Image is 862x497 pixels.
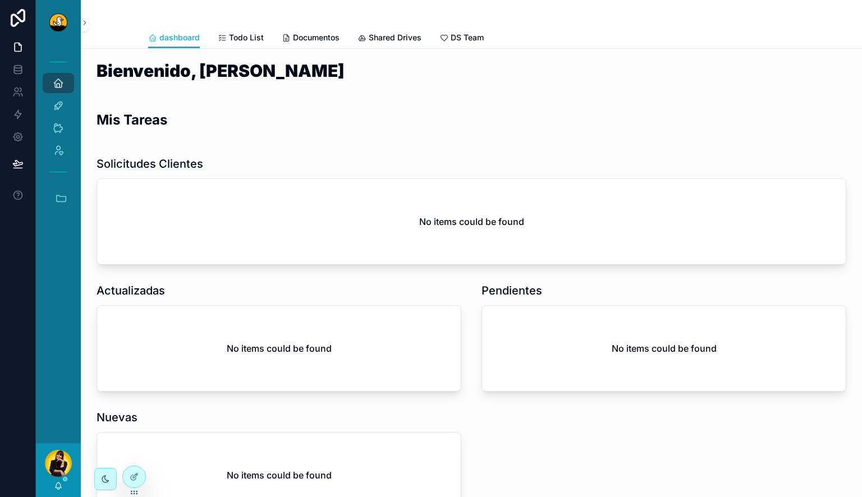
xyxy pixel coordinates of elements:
img: App logo [49,13,67,31]
h2: Mis Tareas [97,111,167,129]
h2: No items could be found [227,342,332,355]
h1: Solicitudes Clientes [97,156,203,172]
a: Shared Drives [357,27,421,50]
a: DS Team [439,27,484,50]
a: Todo List [218,27,264,50]
span: Todo List [229,32,264,43]
h2: No items could be found [419,215,524,228]
span: DS Team [451,32,484,43]
h2: No items could be found [227,468,332,482]
h2: No items could be found [612,342,717,355]
div: scrollable content [36,45,81,230]
span: Documentos [293,32,340,43]
h1: Actualizadas [97,283,165,298]
a: dashboard [148,27,200,49]
a: Documentos [282,27,340,50]
span: dashboard [159,32,200,43]
h1: Pendientes [482,283,542,298]
span: Shared Drives [369,32,421,43]
h1: Bienvenido, [PERSON_NAME] [97,62,345,79]
h1: Nuevas [97,409,137,425]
